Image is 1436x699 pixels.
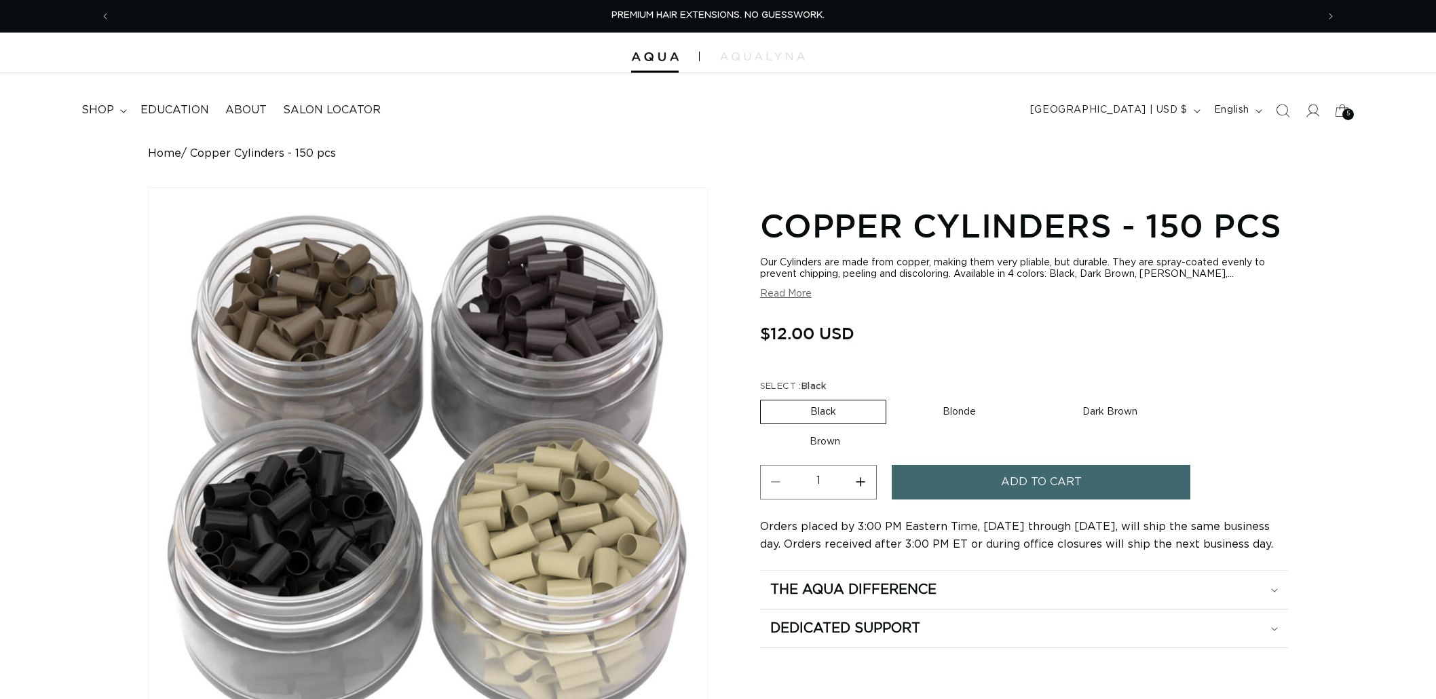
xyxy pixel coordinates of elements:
span: Salon Locator [283,103,381,117]
legend: SELECT : [760,380,828,394]
h2: Dedicated Support [770,620,920,637]
span: Orders placed by 3:00 PM Eastern Time, [DATE] through [DATE], will ship the same business day. Or... [760,521,1273,550]
a: About [217,95,275,126]
button: Read More [760,288,812,300]
h2: The Aqua Difference [770,581,937,599]
summary: Dedicated Support [760,609,1288,647]
nav: breadcrumbs [148,147,1288,160]
div: Our Cylinders are made from copper, making them very pliable, but durable. They are spray-coated ... [760,257,1288,280]
label: Dark Brown [1033,400,1187,423]
h1: Copper Cylinders - 150 pcs [760,204,1288,246]
button: English [1206,98,1268,124]
a: Home [148,147,181,160]
span: PREMIUM HAIR EXTENSIONS. NO GUESSWORK. [611,11,825,20]
span: Copper Cylinders - 150 pcs [190,147,336,160]
summary: The Aqua Difference [760,571,1288,609]
button: Next announcement [1316,3,1346,29]
summary: shop [73,95,132,126]
a: Salon Locator [275,95,389,126]
span: [GEOGRAPHIC_DATA] | USD $ [1030,103,1188,117]
span: Education [140,103,209,117]
span: Add to cart [1001,465,1082,499]
button: Add to cart [892,465,1190,499]
summary: Search [1268,96,1298,126]
span: English [1214,103,1249,117]
span: 5 [1346,109,1350,120]
span: shop [81,103,114,117]
img: Aqua Hair Extensions [631,52,679,62]
label: Blonde [893,400,1025,423]
span: $12.00 USD [760,320,854,346]
button: Previous announcement [90,3,120,29]
label: Brown [760,430,890,453]
img: aqualyna.com [720,52,805,60]
label: Black [760,400,886,424]
button: [GEOGRAPHIC_DATA] | USD $ [1022,98,1206,124]
span: Black [801,382,827,391]
a: Education [132,95,217,126]
span: About [225,103,267,117]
